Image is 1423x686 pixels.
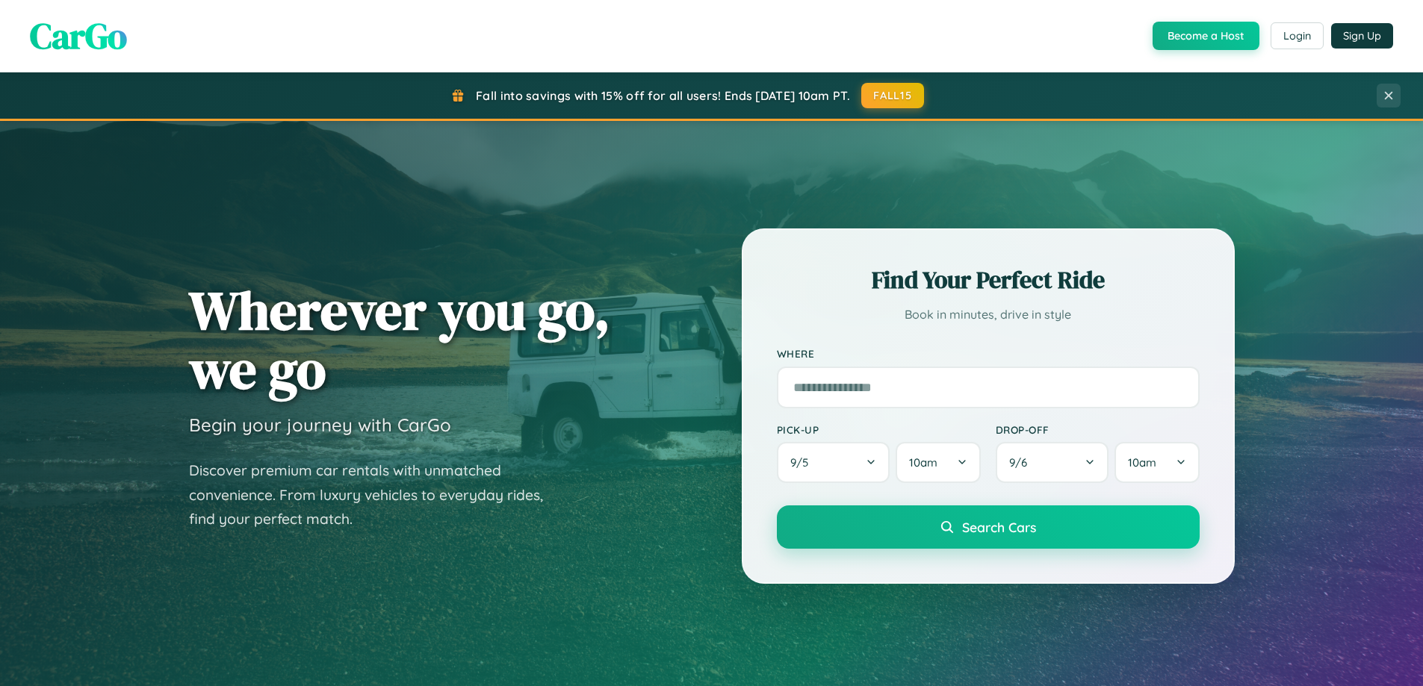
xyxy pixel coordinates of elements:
[1128,455,1156,470] span: 10am
[476,88,850,103] span: Fall into savings with 15% off for all users! Ends [DATE] 10am PT.
[962,519,1036,535] span: Search Cars
[1114,442,1199,483] button: 10am
[896,442,980,483] button: 10am
[777,304,1200,325] p: Book in minutes, drive in style
[777,442,890,483] button: 9/5
[996,423,1200,436] label: Drop-off
[1331,23,1393,49] button: Sign Up
[1271,22,1324,49] button: Login
[996,442,1109,483] button: 9/6
[189,414,451,436] h3: Begin your journey with CarGo
[790,455,816,470] span: 9 / 5
[777,264,1200,296] h2: Find Your Perfect Ride
[189,281,610,399] h1: Wherever you go, we go
[189,458,562,531] p: Discover premium car rentals with unmatched convenience. From luxury vehicles to everyday rides, ...
[30,11,127,60] span: CarGo
[1153,22,1259,50] button: Become a Host
[1009,455,1035,470] span: 9 / 6
[777,423,981,436] label: Pick-up
[777,505,1200,549] button: Search Cars
[861,83,924,108] button: FALL15
[909,455,937,470] span: 10am
[777,348,1200,361] label: Where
